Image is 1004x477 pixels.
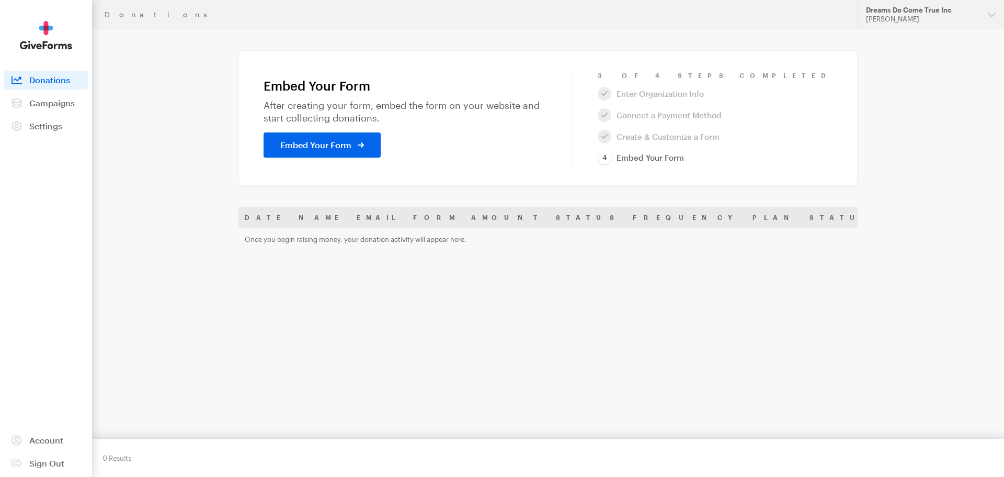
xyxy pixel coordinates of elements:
th: Date [238,207,292,228]
a: Donations [4,71,88,90]
a: Account [4,431,88,450]
th: Name [292,207,350,228]
a: Embed Your Form [598,151,684,165]
th: Frequency [626,207,746,228]
th: Email [350,207,407,228]
a: Embed Your Form [264,132,381,158]
a: Campaigns [4,94,88,113]
div: 3 of 4 Steps Completed [598,71,832,80]
span: Settings [29,121,62,131]
div: Dreams Do Come True Inc [866,6,979,15]
p: After creating your form, embed the form on your website and start collecting donations. [264,99,547,124]
th: Plan Status [746,207,880,228]
th: Form [407,207,465,228]
span: Embed Your Form [280,139,351,151]
span: Sign Out [29,458,64,468]
th: Status [550,207,626,228]
img: GiveForms [20,21,72,50]
span: Campaigns [29,98,75,108]
div: 0 Results [102,450,131,467]
h1: Embed Your Form [264,79,547,93]
a: Sign Out [4,454,88,473]
th: Amount [465,207,550,228]
a: Settings [4,117,88,136]
span: Account [29,435,63,445]
div: [PERSON_NAME] [866,15,979,24]
span: Donations [29,75,70,85]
